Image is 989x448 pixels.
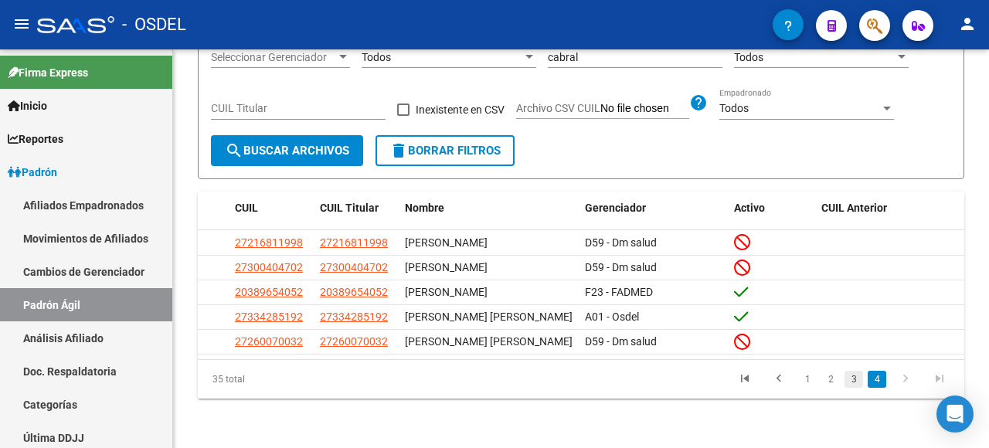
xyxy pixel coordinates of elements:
span: Borrar Filtros [389,144,501,158]
span: Firma Express [8,64,88,81]
span: D59 - Dm salud [585,261,657,273]
span: CUIL [235,202,258,214]
span: 27216811998 [320,236,388,249]
span: CUIL Titular [320,202,379,214]
datatable-header-cell: CUIL Anterior [815,192,964,225]
span: Todos [719,102,749,114]
a: 3 [845,371,863,388]
a: 2 [821,371,840,388]
span: Todos [362,51,391,63]
datatable-header-cell: CUIL Titular [314,192,399,225]
a: 1 [798,371,817,388]
span: 27300404702 [320,261,388,273]
span: 20389654052 [320,286,388,298]
span: Activo [734,202,765,214]
span: 27300404702 [235,261,303,273]
input: Archivo CSV CUIL [600,102,689,116]
span: Gerenciador [585,202,646,214]
span: Inicio [8,97,47,114]
span: F23 - FADMED [585,286,653,298]
span: CUIL Anterior [821,202,887,214]
datatable-header-cell: Activo [728,192,815,225]
mat-icon: person [958,15,977,33]
span: Todos [734,51,763,63]
span: [PERSON_NAME] [PERSON_NAME] [405,335,573,348]
span: [PERSON_NAME] [405,236,488,249]
span: Buscar Archivos [225,144,349,158]
span: [PERSON_NAME] [PERSON_NAME] [405,311,573,323]
mat-icon: search [225,141,243,160]
div: 35 total [198,360,348,399]
a: go to first page [730,371,760,388]
li: page 1 [796,366,819,392]
span: [PERSON_NAME] [405,261,488,273]
button: Buscar Archivos [211,135,363,166]
button: Borrar Filtros [376,135,515,166]
span: Padrón [8,164,57,181]
span: Archivo CSV CUIL [516,102,600,114]
span: D59 - Dm salud [585,236,657,249]
span: - OSDEL [122,8,186,42]
span: A01 - Osdel [585,311,639,323]
a: go to last page [925,371,954,388]
span: Inexistente en CSV [416,100,505,119]
span: 27260070032 [235,335,303,348]
span: [PERSON_NAME] [405,286,488,298]
datatable-header-cell: Gerenciador [579,192,728,225]
span: D59 - Dm salud [585,335,657,348]
span: Reportes [8,131,63,148]
datatable-header-cell: CUIL [229,192,314,225]
span: Nombre [405,202,444,214]
mat-icon: menu [12,15,31,33]
datatable-header-cell: Nombre [399,192,579,225]
mat-icon: help [689,93,708,112]
span: 27334285192 [235,311,303,323]
span: Seleccionar Gerenciador [211,51,336,64]
li: page 2 [819,366,842,392]
li: page 3 [842,366,865,392]
a: 4 [868,371,886,388]
span: 20389654052 [235,286,303,298]
a: go to previous page [764,371,794,388]
span: 27260070032 [320,335,388,348]
li: page 4 [865,366,889,392]
mat-icon: delete [389,141,408,160]
div: Open Intercom Messenger [936,395,974,433]
span: 27334285192 [320,311,388,323]
a: go to next page [891,371,920,388]
span: 27216811998 [235,236,303,249]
